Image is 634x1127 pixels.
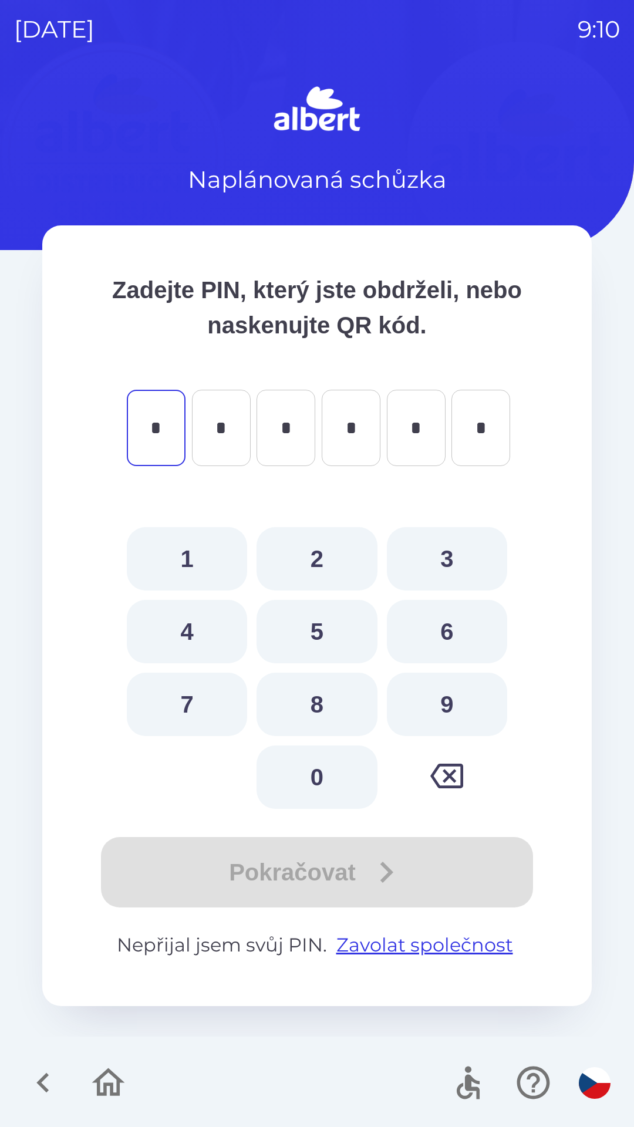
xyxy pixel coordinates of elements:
button: 3 [387,527,507,591]
button: 5 [257,600,377,663]
button: 8 [257,673,377,736]
button: 4 [127,600,247,663]
p: [DATE] [14,12,95,47]
img: cs flag [579,1067,611,1099]
p: 9:10 [578,12,620,47]
button: 6 [387,600,507,663]
button: 7 [127,673,247,736]
button: 0 [257,745,377,809]
button: 1 [127,527,247,591]
button: 2 [257,527,377,591]
button: 9 [387,673,507,736]
img: Logo [42,82,592,139]
p: Nepřijal jsem svůj PIN. [89,931,545,959]
p: Zadejte PIN, který jste obdrželi, nebo naskenujte QR kód. [89,272,545,343]
p: Naplánovaná schůzka [188,162,447,197]
button: Zavolat společnost [332,931,518,959]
